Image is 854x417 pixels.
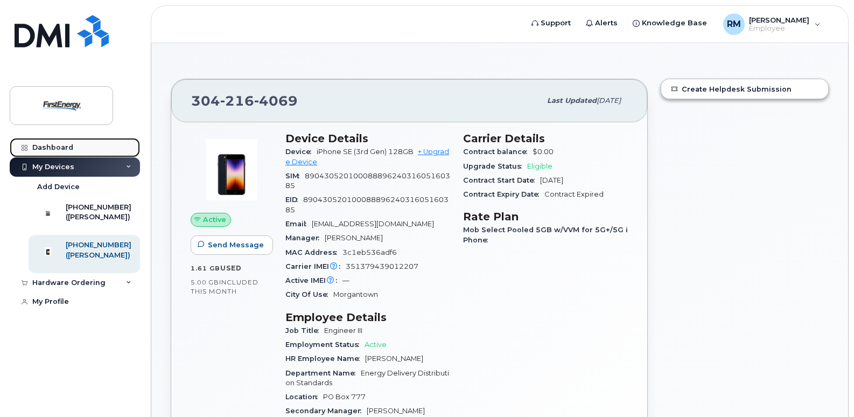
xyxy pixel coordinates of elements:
span: Active [365,340,387,349]
span: 1.61 GB [191,265,220,272]
span: Manager [285,234,325,242]
span: [PERSON_NAME] [365,355,423,363]
h3: Employee Details [285,311,450,324]
span: SIM [285,172,305,180]
span: Secondary Manager [285,407,367,415]
span: $0.00 [533,148,554,156]
span: Mob Select Pooled 5GB w/VVM for 5G+/5G iPhone [463,226,628,244]
span: 351379439012207 [346,262,418,270]
span: Morgantown [333,290,378,298]
span: included this month [191,278,258,296]
span: Email [285,220,312,228]
span: City Of Use [285,290,333,298]
span: [EMAIL_ADDRESS][DOMAIN_NAME] [312,220,434,228]
span: 4069 [254,93,298,109]
span: Contract balance [463,148,533,156]
span: Employment Status [285,340,365,349]
span: [PERSON_NAME] [367,407,425,415]
span: Active [203,214,226,225]
span: Carrier IMEI [285,262,346,270]
button: Send Message [191,235,273,255]
span: Send Message [208,240,264,250]
span: Contract Expiry Date [463,190,544,198]
span: [DATE] [597,96,621,105]
span: Last updated [547,96,597,105]
span: Contract Expired [544,190,604,198]
a: + Upgrade Device [285,148,449,165]
iframe: Messenger Launcher [807,370,846,409]
span: 216 [220,93,254,109]
span: 89043052010008889624031605160385 [285,172,450,190]
span: [DATE] [540,176,563,184]
h3: Carrier Details [463,132,628,145]
span: MAC Address [285,248,342,256]
span: 3c1eb536adf6 [342,248,397,256]
span: EID [285,196,303,204]
span: 304 [191,93,298,109]
span: Eligible [527,162,552,170]
span: iPhone SE (3rd Gen) 128GB [317,148,414,156]
span: HR Employee Name [285,355,365,363]
span: 5.00 GB [191,279,219,286]
a: Create Helpdesk Submission [661,79,828,99]
span: Job Title [285,326,324,335]
h3: Rate Plan [463,210,628,223]
span: [PERSON_NAME] [325,234,383,242]
span: — [342,276,349,284]
span: Engineer III [324,326,362,335]
span: Device [285,148,317,156]
span: PO Box 777 [323,393,366,401]
span: Upgrade Status [463,162,527,170]
span: Location [285,393,323,401]
span: Active IMEI [285,276,342,284]
h3: Device Details [285,132,450,145]
span: used [220,264,242,272]
span: Department Name [285,369,361,377]
img: image20231002-3703462-1angbar.jpeg [199,137,264,202]
span: Contract Start Date [463,176,540,184]
span: 89043052010008889624031605160385 [285,196,449,213]
span: Energy Delivery Distribution Standards [285,369,449,387]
